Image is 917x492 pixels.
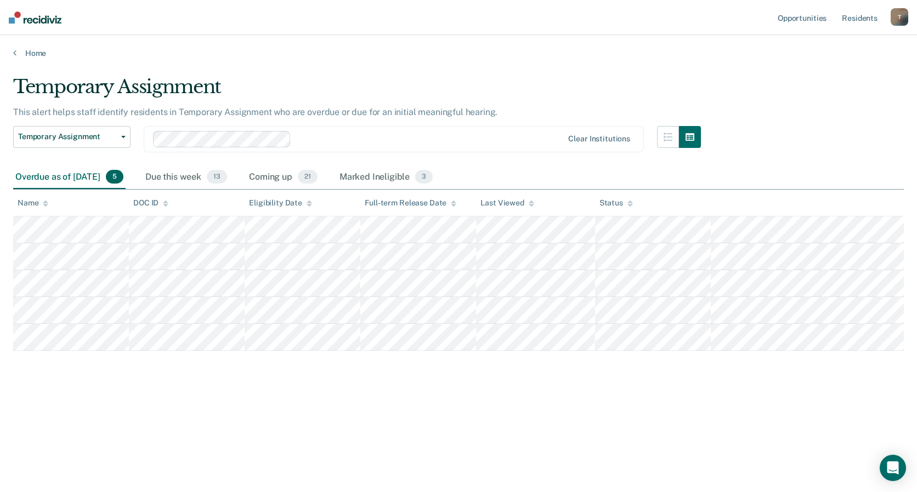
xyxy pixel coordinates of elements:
[337,165,435,190] div: Marked Ineligible3
[415,170,433,184] span: 3
[207,170,227,184] span: 13
[13,165,126,190] div: Overdue as of [DATE]5
[891,8,908,26] button: T
[13,48,904,58] a: Home
[13,126,131,148] button: Temporary Assignment
[13,107,497,117] p: This alert helps staff identify residents in Temporary Assignment who are overdue or due for an i...
[480,198,534,208] div: Last Viewed
[298,170,318,184] span: 21
[247,165,320,190] div: Coming up21
[13,76,701,107] div: Temporary Assignment
[568,134,630,144] div: Clear institutions
[599,198,633,208] div: Status
[133,198,168,208] div: DOC ID
[9,12,61,24] img: Recidiviz
[249,198,312,208] div: Eligibility Date
[365,198,456,208] div: Full-term Release Date
[143,165,229,190] div: Due this week13
[18,198,48,208] div: Name
[18,132,117,141] span: Temporary Assignment
[880,455,906,481] div: Open Intercom Messenger
[106,170,123,184] span: 5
